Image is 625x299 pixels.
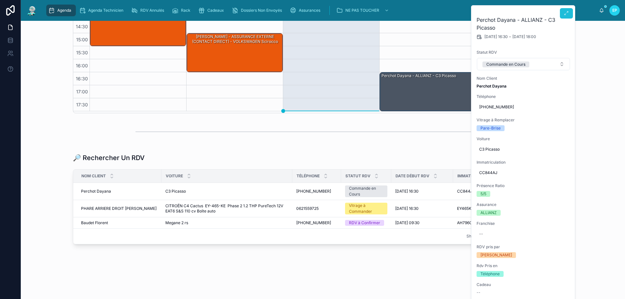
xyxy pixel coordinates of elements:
[477,58,570,70] button: Select Button
[484,34,508,39] span: [DATE] 16:30
[457,220,475,225] span: AH796CD
[73,153,145,162] h1: 🔎 Rechercher Un RDV
[188,34,282,45] div: [PERSON_NAME] - ASSURANCE EXTERNE (CONTACT DIRECT) - VOLKSWAGEN Scirocco
[46,5,76,16] a: Agenda
[345,203,387,214] a: Vitrage à Commander
[77,5,128,16] a: Agenda Technicien
[81,206,157,211] span: PHARE ARRIERE DROIT [PERSON_NAME]
[207,8,224,13] span: Cadeaux
[457,189,516,194] a: CC844AJ
[187,34,283,72] div: [PERSON_NAME] - ASSURANCE EXTERNE (CONTACT DIRECT) - VOLKSWAGEN Scirocco
[480,271,500,277] div: Téléphone
[75,89,90,94] span: 17:00
[612,8,617,13] span: EP
[477,160,570,165] span: Immatriculation
[81,206,158,211] a: PHARE ARRIERE DROIT [PERSON_NAME]
[296,220,331,225] span: [PHONE_NUMBER]
[512,34,536,39] span: [DATE] 18:00
[241,8,282,13] span: Dossiers Non Envoyés
[509,34,511,39] span: -
[81,173,106,179] span: Nom Client
[395,206,449,211] a: [DATE] 16:30
[90,7,186,46] div: 14:00 – 15:30: CALIVET Tony - CIC - opel insignia tourer
[395,189,419,194] span: [DATE] 16:30
[349,203,383,214] div: Vitrage à Commander
[57,8,71,13] span: Agenda
[165,220,188,225] span: Megane 2 rs
[165,203,288,214] a: CITROËN C4 Cactus EY-465-KE Phase 2 1.2 THP PureTech 12V EAT6 S&S 110 cv Boîte auto
[477,290,480,295] span: --
[81,189,111,194] span: Perchot Dayana
[395,220,449,225] a: [DATE] 09:30
[166,173,183,179] span: Voiture
[381,73,457,79] div: Perchot Dayana - ALLIANZ - C3 Picasso
[457,206,516,211] a: EY465KE
[88,8,123,13] span: Agenda Technicien
[479,147,568,152] span: C3 Picasso
[380,73,476,111] div: Perchot Dayana - ALLIANZ - C3 Picasso
[43,3,599,18] div: scrollable content
[477,136,570,142] span: Voiture
[477,244,570,250] span: RDV pris par
[477,94,570,99] span: Téléphone
[165,189,186,194] span: C3 Picasso
[165,220,288,225] a: Megane 2 rs
[477,16,570,32] h2: Perchot Dayana - ALLIANZ - C3 Picasso
[457,189,475,194] span: CC844AJ
[349,185,383,197] div: Commande en Cours
[349,220,380,226] div: RDV à Confirmer
[395,206,419,211] span: [DATE] 16:30
[477,117,570,123] span: Vitrage à Remplacer
[477,50,570,55] span: Statut RDV
[129,5,169,16] a: RDV Annulés
[477,183,570,188] span: Présence Ratio
[345,173,370,179] span: Statut RDV
[477,282,570,287] span: Cadeau
[165,189,288,194] a: C3 Picasso
[297,173,320,179] span: Téléphone
[140,8,164,13] span: RDV Annulés
[457,206,474,211] span: EY465KE
[75,50,90,55] span: 15:30
[457,220,516,225] a: AH796CD
[395,189,449,194] a: [DATE] 16:30
[334,5,392,16] a: NE PAS TOUCHER
[480,125,501,131] div: Pare-Brise
[477,263,570,268] span: Rdv Pris en
[296,206,319,211] span: 0621559725
[480,210,497,216] div: ALLIANZ
[477,84,507,88] strong: Perchot Dayana
[345,185,387,197] a: Commande en Cours
[345,8,379,13] span: NE PAS TOUCHER
[74,24,90,29] span: 14:30
[480,252,512,258] div: [PERSON_NAME]
[288,5,325,16] a: Assurances
[466,234,512,239] span: Showing 3 of 205 results
[230,5,286,16] a: Dossiers Non Envoyés
[486,61,525,67] div: Commande en Cours
[26,5,38,16] img: App logo
[81,220,158,225] a: Baudet Florent
[479,104,568,110] span: [PHONE_NUMBER]
[296,189,331,194] span: [PHONE_NUMBER]
[396,173,429,179] span: Date Début RDV
[181,8,190,13] span: Rack
[457,173,494,179] span: Immatriculation
[477,202,570,207] span: Assurance
[296,189,337,194] a: [PHONE_NUMBER]
[296,206,337,211] a: 0621559725
[75,102,90,107] span: 17:30
[296,220,337,225] a: [PHONE_NUMBER]
[477,221,570,226] span: Franchise
[81,189,158,194] a: Perchot Dayana
[479,170,568,175] span: CC844AJ
[75,37,90,42] span: 15:00
[480,191,486,197] div: 5/5
[81,220,108,225] span: Baudet Florent
[196,5,229,16] a: Cadeaux
[395,220,420,225] span: [DATE] 09:30
[479,231,483,237] div: --
[170,5,195,16] a: Rack
[74,63,90,68] span: 16:00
